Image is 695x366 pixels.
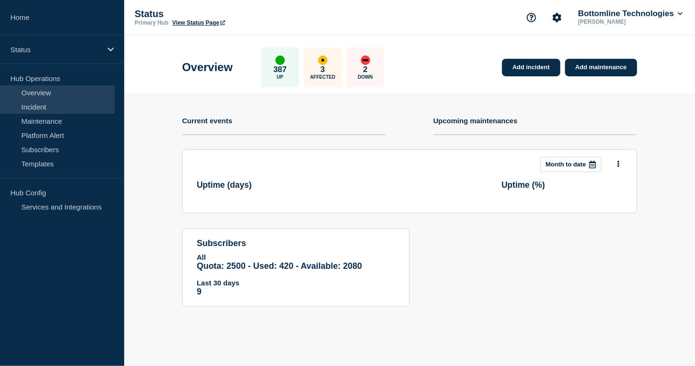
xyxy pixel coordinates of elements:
[433,117,518,125] h4: Upcoming maintenances
[197,261,362,271] span: Quota: 2500 - Used: 420 - Available: 2080
[576,18,675,25] p: [PERSON_NAME]
[576,9,685,18] button: Bottomline Technologies
[172,19,225,26] a: View Status Page
[182,61,233,74] h1: Overview
[275,55,285,65] div: up
[197,238,395,248] h4: subscribers
[277,74,283,80] p: Up
[197,287,395,297] p: 9
[197,253,395,261] p: All
[502,180,545,190] h3: Uptime ( % )
[361,55,370,65] div: down
[540,157,602,172] button: Month to date
[547,8,567,27] button: Account settings
[502,59,560,76] a: Add incident
[135,19,168,26] p: Primary Hub
[274,65,287,74] p: 387
[320,65,325,74] p: 3
[135,9,324,19] p: Status
[310,74,335,80] p: Affected
[197,279,395,287] p: Last 30 days
[182,117,232,125] h4: Current events
[197,180,252,190] h3: Uptime ( days )
[358,74,373,80] p: Down
[363,65,367,74] p: 2
[546,161,586,168] p: Month to date
[10,46,101,54] p: Status
[521,8,541,27] button: Support
[565,59,637,76] a: Add maintenance
[318,55,328,65] div: affected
